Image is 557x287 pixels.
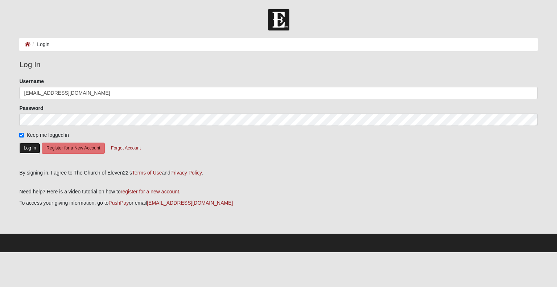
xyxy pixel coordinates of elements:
img: Church of Eleven22 Logo [268,9,289,30]
label: Username [19,78,44,85]
p: Need help? Here is a video tutorial on how to . [19,188,537,196]
a: Terms of Use [132,170,162,176]
input: Keep me logged in [19,133,24,138]
legend: Log In [19,59,537,70]
button: Register for a New Account [42,143,105,154]
button: Forgot Account [106,143,145,154]
a: [EMAIL_ADDRESS][DOMAIN_NAME] [147,200,233,206]
label: Password [19,104,43,112]
a: register for a new account [121,189,179,194]
p: To access your giving information, go to or email [19,199,537,207]
div: By signing in, I agree to The Church of Eleven22's and . [19,169,537,177]
button: Log In [19,143,40,153]
li: Login [30,41,49,48]
a: PushPay [108,200,129,206]
a: Privacy Policy [170,170,202,176]
span: Keep me logged in [26,132,69,138]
